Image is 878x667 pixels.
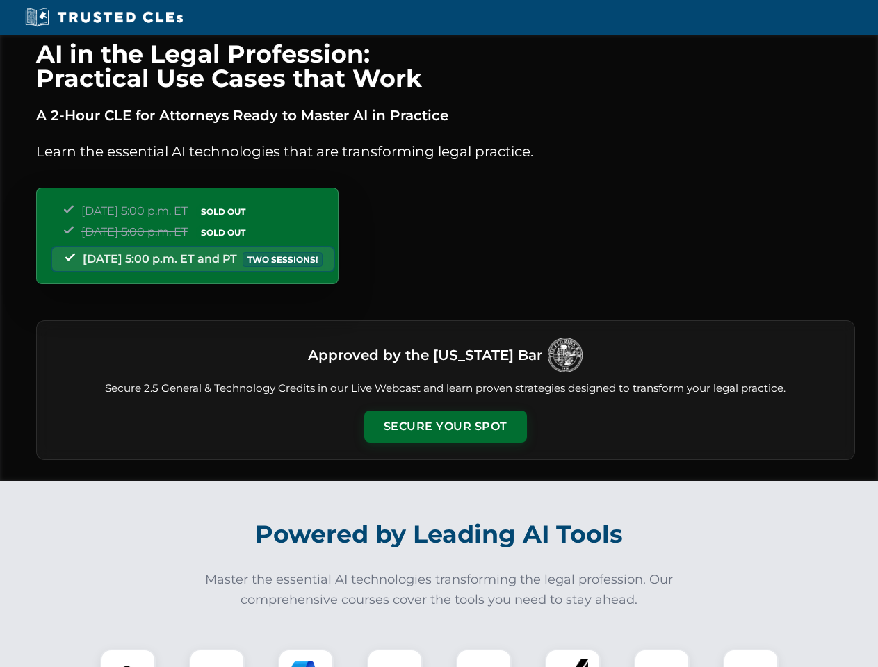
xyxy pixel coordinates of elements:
button: Secure Your Spot [364,411,527,443]
h2: Powered by Leading AI Tools [54,510,824,559]
img: Trusted CLEs [21,7,187,28]
p: Master the essential AI technologies transforming the legal profession. Our comprehensive courses... [196,570,683,610]
p: Secure 2.5 General & Technology Credits in our Live Webcast and learn proven strategies designed ... [54,381,838,397]
img: Logo [548,338,583,372]
h3: Approved by the [US_STATE] Bar [308,343,542,368]
p: A 2-Hour CLE for Attorneys Ready to Master AI in Practice [36,104,855,126]
span: SOLD OUT [196,225,250,240]
span: [DATE] 5:00 p.m. ET [81,225,188,238]
h1: AI in the Legal Profession: Practical Use Cases that Work [36,42,855,90]
span: [DATE] 5:00 p.m. ET [81,204,188,217]
p: Learn the essential AI technologies that are transforming legal practice. [36,140,855,163]
span: SOLD OUT [196,204,250,219]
